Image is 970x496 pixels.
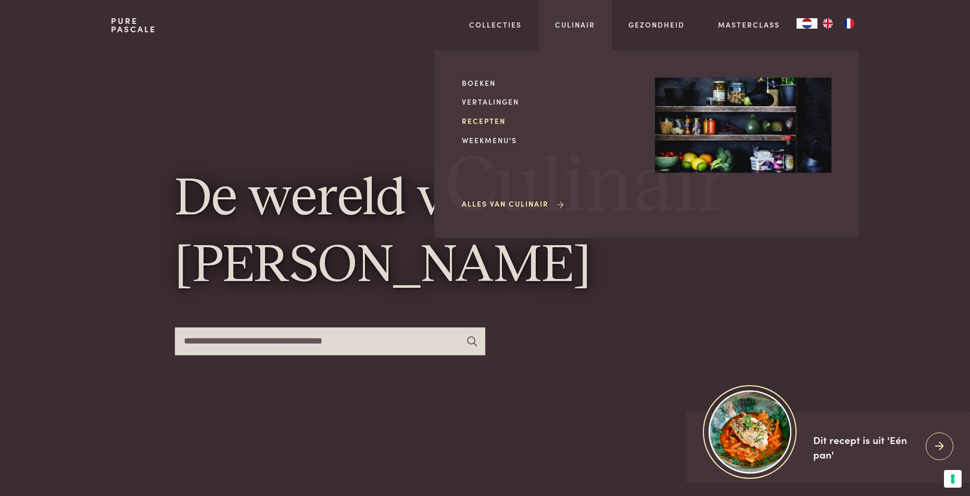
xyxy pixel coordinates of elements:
button: Uw voorkeuren voor toestemming voor trackingtechnologieën [944,470,962,488]
a: Masterclass [718,19,780,30]
ul: Language list [817,18,859,29]
a: PurePascale [111,17,156,33]
div: Language [797,18,817,29]
img: https://admin.purepascale.com/wp-content/uploads/2025/08/home_recept_link.jpg [709,390,791,473]
a: Collecties [470,19,522,30]
a: FR [838,18,859,29]
a: Boeken [462,78,638,88]
a: Weekmenu's [462,135,638,146]
h1: De wereld van [PERSON_NAME] [175,167,796,300]
a: Gezondheid [628,19,685,30]
div: Dit recept is uit 'Eén pan' [813,433,917,462]
a: NL [797,18,817,29]
a: Vertalingen [462,96,638,107]
a: Alles van Culinair [462,198,565,209]
a: https://admin.purepascale.com/wp-content/uploads/2025/08/home_recept_link.jpg Dit recept is uit '... [686,412,970,483]
img: Culinair [655,78,832,173]
a: Culinair [555,19,595,30]
span: Culinair [445,147,728,227]
aside: Language selected: Nederlands [797,18,859,29]
a: EN [817,18,838,29]
a: Recepten [462,116,638,126]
